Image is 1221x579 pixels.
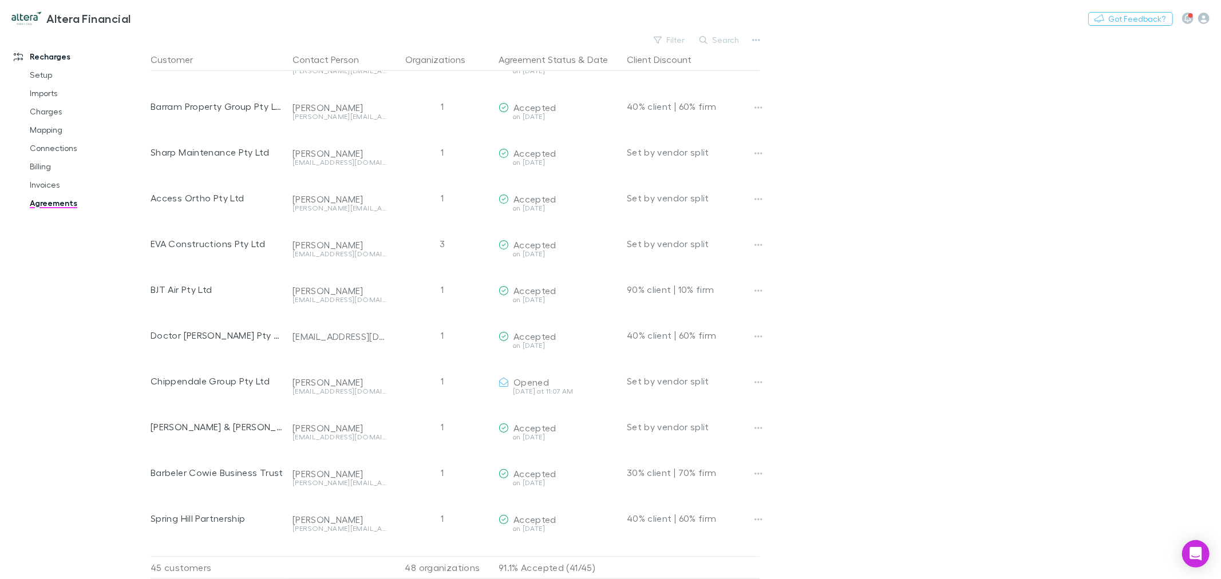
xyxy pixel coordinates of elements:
div: 90% client | 10% firm [627,267,760,312]
div: [PERSON_NAME][EMAIL_ADDRESS][PERSON_NAME][DOMAIN_NAME] [293,525,386,532]
div: Set by vendor split [627,358,760,404]
img: Altera Financial's Logo [11,11,42,25]
div: 40% client | 60% firm [627,495,760,541]
div: Set by vendor split [627,129,760,175]
div: [EMAIL_ADDRESS][DOMAIN_NAME] [293,388,386,395]
span: Accepted [513,514,556,525]
div: Set by vendor split [627,175,760,221]
div: Chippendale Group Pty Ltd [151,358,283,404]
a: Recharges [2,47,158,66]
a: Imports [18,84,158,102]
button: Date [587,48,608,71]
div: on [DATE] [499,205,618,212]
button: Search [694,33,746,47]
button: Agreement Status [499,48,576,71]
div: 1 [391,129,494,175]
button: Filter [648,33,691,47]
span: Accepted [513,422,556,433]
button: Got Feedback? [1088,12,1173,26]
div: Sharp Maintenance Pty Ltd [151,129,283,175]
div: Doctor [PERSON_NAME] Pty Ltd [151,312,283,358]
a: Mapping [18,121,158,139]
div: on [DATE] [499,342,618,349]
p: 91.1% Accepted (41/45) [499,557,618,578]
a: Invoices [18,176,158,194]
h3: Altera Financial [46,11,131,25]
div: [PERSON_NAME] [293,239,386,251]
div: [PERSON_NAME] [293,376,386,388]
div: 1 [391,267,494,312]
a: Setup [18,66,158,84]
div: [PERSON_NAME] [293,285,386,296]
div: [PERSON_NAME][EMAIL_ADDRESS][PERSON_NAME][DOMAIN_NAME] [293,205,386,212]
div: Barbeler Cowie Business Trust [151,450,283,495]
div: on [DATE] [499,68,618,74]
div: [EMAIL_ADDRESS][DOMAIN_NAME] [293,159,386,166]
div: [PERSON_NAME] & [PERSON_NAME] [151,404,283,450]
div: 1 [391,450,494,495]
div: Set by vendor split [627,404,760,450]
div: 1 [391,404,494,450]
div: 1 [391,495,494,541]
a: Charges [18,102,158,121]
div: on [DATE] [499,434,618,441]
span: Accepted [513,468,556,479]
div: 40% client | 60% firm [627,84,760,129]
div: 45 customers [151,556,288,579]
div: [PERSON_NAME] [293,193,386,205]
div: 1 [391,358,494,404]
span: Accepted [513,148,556,158]
div: 48 organizations [391,556,494,579]
a: Altera Financial [5,5,138,32]
button: Client Discount [627,48,705,71]
div: Set by vendor split [627,221,760,267]
div: 40% client | 60% firm [627,312,760,358]
div: [EMAIL_ADDRESS][DOMAIN_NAME] [293,251,386,257]
div: [PERSON_NAME][EMAIL_ADDRESS][DOMAIN_NAME] [293,113,386,120]
span: Accepted [513,102,556,113]
div: on [DATE] [499,479,618,486]
div: Open Intercom Messenger [1182,540,1210,568]
span: Accepted [513,193,556,204]
div: BJT Air Pty Ltd [151,267,283,312]
div: [DATE] at 11:07 AM [499,388,618,395]
div: [EMAIL_ADDRESS][DOMAIN_NAME] [293,331,386,342]
div: [PERSON_NAME] [293,422,386,434]
button: Customer [151,48,207,71]
button: Organizations [406,48,480,71]
div: & [499,48,618,71]
div: Spring Hill Partnership [151,495,283,541]
div: 1 [391,312,494,358]
div: on [DATE] [499,525,618,532]
a: Agreements [18,194,158,212]
span: Accepted [513,285,556,296]
div: [PERSON_NAME][EMAIL_ADDRESS][DOMAIN_NAME] [293,479,386,486]
div: on [DATE] [499,113,618,120]
div: Barram Property Group Pty Ltd [151,84,283,129]
div: on [DATE] [499,251,618,257]
div: [PERSON_NAME] [293,148,386,159]
div: Access Ortho Pty Ltd [151,175,283,221]
div: on [DATE] [499,159,618,166]
div: [PERSON_NAME] [293,468,386,479]
a: Connections [18,139,158,157]
span: Accepted [513,239,556,250]
span: Accepted [513,331,556,342]
div: on [DATE] [499,296,618,303]
div: [PERSON_NAME] [293,514,386,525]
div: 3 [391,221,494,267]
div: [EMAIL_ADDRESS][DOMAIN_NAME] [293,296,386,303]
div: 1 [391,84,494,129]
span: Opened [513,376,549,387]
button: Contact Person [293,48,373,71]
div: EVA Constructions Pty Ltd [151,221,283,267]
div: [PERSON_NAME][EMAIL_ADDRESS][DOMAIN_NAME] [293,68,386,74]
div: 1 [391,175,494,221]
div: [PERSON_NAME] [293,102,386,113]
a: Billing [18,157,158,176]
div: 30% client | 70% firm [627,450,760,495]
div: [EMAIL_ADDRESS][DOMAIN_NAME] [293,434,386,441]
